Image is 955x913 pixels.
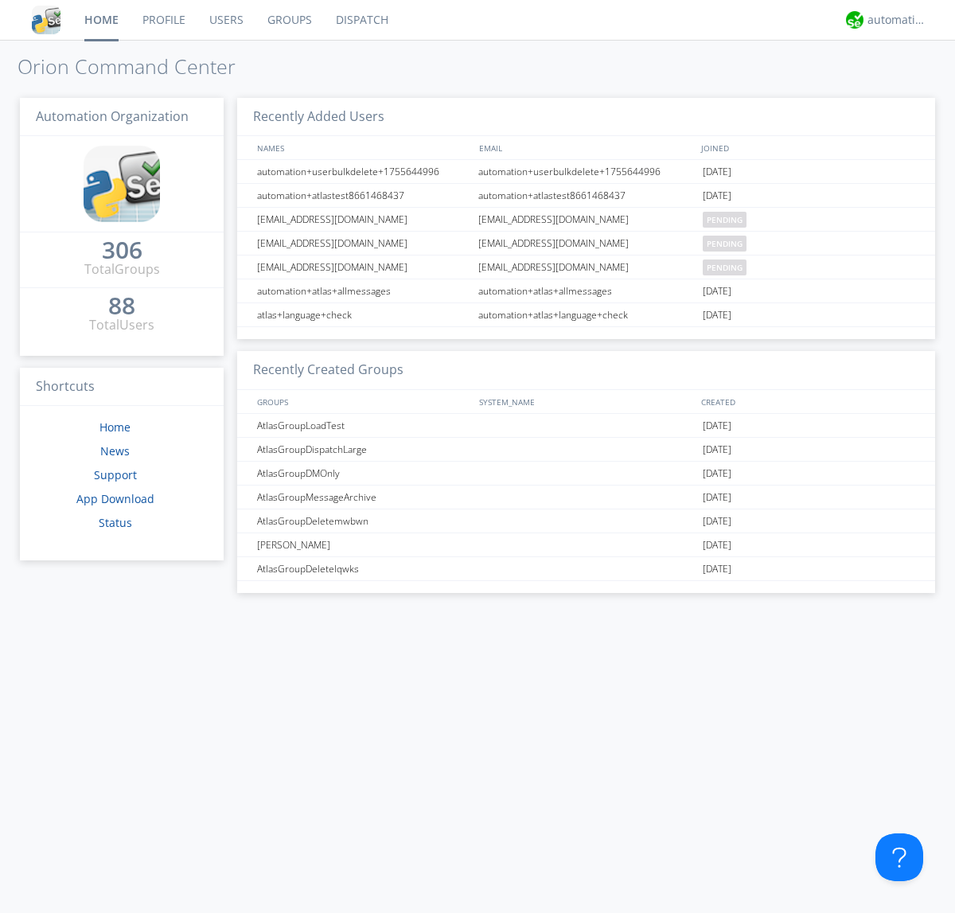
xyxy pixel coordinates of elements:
[253,160,474,183] div: automation+userbulkdelete+1755644996
[100,443,130,458] a: News
[475,390,697,413] div: SYSTEM_NAME
[474,232,699,255] div: [EMAIL_ADDRESS][DOMAIN_NAME]
[237,486,935,509] a: AtlasGroupMessageArchive[DATE]
[237,509,935,533] a: AtlasGroupDeletemwbwn[DATE]
[474,160,699,183] div: automation+userbulkdelete+1755644996
[237,414,935,438] a: AtlasGroupLoadTest[DATE]
[703,462,731,486] span: [DATE]
[237,279,935,303] a: automation+atlas+allmessagesautomation+atlas+allmessages[DATE]
[253,486,474,509] div: AtlasGroupMessageArchive
[253,414,474,437] div: AtlasGroupLoadTest
[89,316,154,334] div: Total Users
[253,256,474,279] div: [EMAIL_ADDRESS][DOMAIN_NAME]
[102,242,142,258] div: 306
[76,491,154,506] a: App Download
[474,279,699,302] div: automation+atlas+allmessages
[237,557,935,581] a: AtlasGroupDeletelqwks[DATE]
[703,509,731,533] span: [DATE]
[253,462,474,485] div: AtlasGroupDMOnly
[84,146,160,222] img: cddb5a64eb264b2086981ab96f4c1ba7
[875,833,923,881] iframe: Toggle Customer Support
[237,184,935,208] a: automation+atlastest8661468437automation+atlastest8661468437[DATE]
[253,438,474,461] div: AtlasGroupDispatchLarge
[703,279,731,303] span: [DATE]
[32,6,60,34] img: cddb5a64eb264b2086981ab96f4c1ba7
[237,462,935,486] a: AtlasGroupDMOnly[DATE]
[867,12,927,28] div: automation+atlas
[237,208,935,232] a: [EMAIL_ADDRESS][DOMAIN_NAME][EMAIL_ADDRESS][DOMAIN_NAME]pending
[237,232,935,256] a: [EMAIL_ADDRESS][DOMAIN_NAME][EMAIL_ADDRESS][DOMAIN_NAME]pending
[474,303,699,326] div: automation+atlas+language+check
[253,184,474,207] div: automation+atlastest8661468437
[474,208,699,231] div: [EMAIL_ADDRESS][DOMAIN_NAME]
[703,557,731,581] span: [DATE]
[703,414,731,438] span: [DATE]
[99,515,132,530] a: Status
[84,260,160,279] div: Total Groups
[237,303,935,327] a: atlas+language+checkautomation+atlas+language+check[DATE]
[102,242,142,260] a: 306
[253,303,474,326] div: atlas+language+check
[99,419,131,435] a: Home
[253,136,471,159] div: NAMES
[253,557,474,580] div: AtlasGroupDeletelqwks
[846,11,863,29] img: d2d01cd9b4174d08988066c6d424eccd
[703,259,746,275] span: pending
[253,208,474,231] div: [EMAIL_ADDRESS][DOMAIN_NAME]
[703,212,746,228] span: pending
[697,136,920,159] div: JOINED
[237,351,935,390] h3: Recently Created Groups
[703,438,731,462] span: [DATE]
[237,256,935,279] a: [EMAIL_ADDRESS][DOMAIN_NAME][EMAIL_ADDRESS][DOMAIN_NAME]pending
[253,279,474,302] div: automation+atlas+allmessages
[237,160,935,184] a: automation+userbulkdelete+1755644996automation+userbulkdelete+1755644996[DATE]
[108,298,135,316] a: 88
[703,236,746,252] span: pending
[237,438,935,462] a: AtlasGroupDispatchLarge[DATE]
[703,533,731,557] span: [DATE]
[474,184,699,207] div: automation+atlastest8661468437
[94,467,137,482] a: Support
[253,390,471,413] div: GROUPS
[237,533,935,557] a: [PERSON_NAME][DATE]
[253,533,474,556] div: [PERSON_NAME]
[253,232,474,255] div: [EMAIL_ADDRESS][DOMAIN_NAME]
[36,107,189,125] span: Automation Organization
[237,98,935,137] h3: Recently Added Users
[253,509,474,533] div: AtlasGroupDeletemwbwn
[703,184,731,208] span: [DATE]
[20,368,224,407] h3: Shortcuts
[703,303,731,327] span: [DATE]
[703,486,731,509] span: [DATE]
[475,136,697,159] div: EMAIL
[697,390,920,413] div: CREATED
[108,298,135,314] div: 88
[703,160,731,184] span: [DATE]
[474,256,699,279] div: [EMAIL_ADDRESS][DOMAIN_NAME]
